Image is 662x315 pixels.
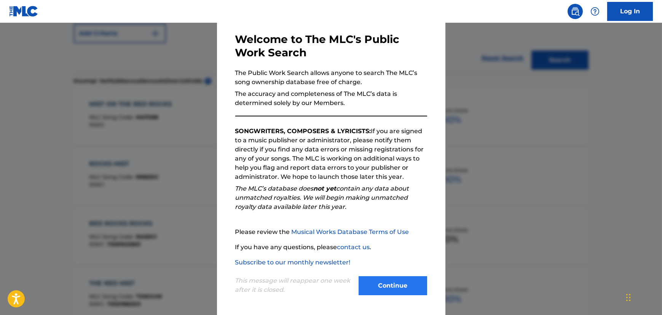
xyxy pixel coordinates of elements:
[235,127,427,181] p: If you are signed to a music publisher or administrator, please notify them directly if you find ...
[626,286,631,309] div: Drag
[292,228,409,235] a: Musical Works Database Terms of Use
[587,4,603,19] div: Help
[359,276,427,295] button: Continue
[590,7,600,16] img: help
[568,4,583,19] a: Public Search
[235,89,427,108] p: The accuracy and completeness of The MLC’s data is determined solely by our Members.
[314,185,337,192] strong: not yet
[337,243,370,251] a: contact us
[235,243,427,252] p: If you have any questions, please .
[235,127,371,135] strong: SONGWRITERS, COMPOSERS & LYRICISTS:
[235,68,427,87] p: The Public Work Search allows anyone to search The MLC’s song ownership database free of charge.
[624,278,662,315] iframe: Chat Widget
[9,6,38,17] img: MLC Logo
[607,2,653,21] a: Log In
[235,185,409,210] em: The MLC’s database does contain any data about unmatched royalties. We will begin making unmatche...
[235,276,354,294] p: This message will reappear one week after it is closed.
[235,259,351,266] a: Subscribe to our monthly newsletter!
[571,7,580,16] img: search
[235,228,427,237] p: Please review the
[235,33,427,59] h3: Welcome to The MLC's Public Work Search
